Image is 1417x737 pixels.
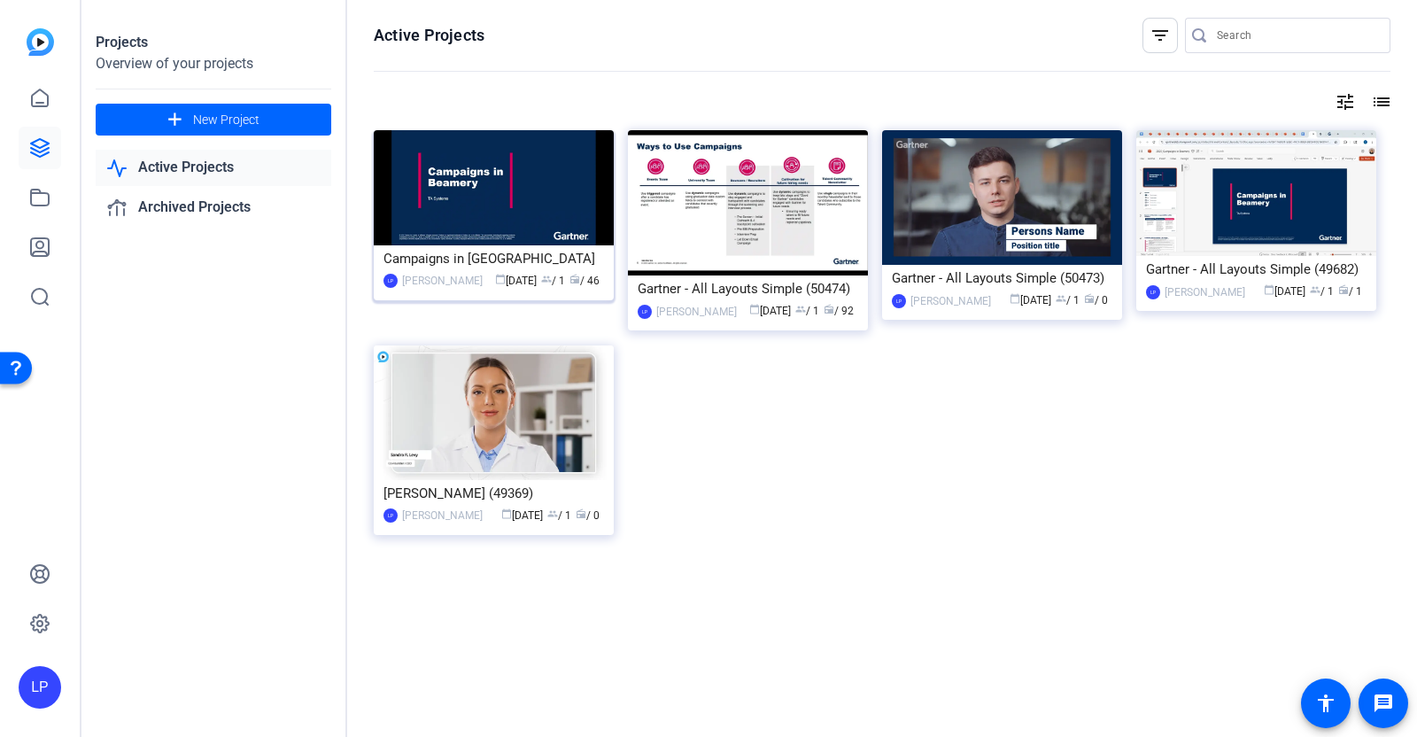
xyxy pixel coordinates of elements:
[383,245,604,272] div: Campaigns in [GEOGRAPHIC_DATA]
[892,265,1112,291] div: Gartner - All Layouts Simple (50473)
[402,507,483,524] div: [PERSON_NAME]
[164,109,186,131] mat-icon: add
[19,666,61,709] div: LP
[824,304,834,314] span: radio
[547,509,571,522] span: / 1
[1310,284,1320,295] span: group
[383,274,398,288] div: LP
[1056,294,1080,306] span: / 1
[96,150,331,186] a: Active Projects
[1310,285,1334,298] span: / 1
[576,509,600,522] span: / 0
[1315,693,1336,714] mat-icon: accessibility
[1335,91,1356,112] mat-icon: tune
[383,508,398,523] div: LP
[1264,285,1305,298] span: [DATE]
[1338,284,1349,295] span: radio
[96,53,331,74] div: Overview of your projects
[1150,25,1171,46] mat-icon: filter_list
[749,304,760,314] span: calendar_today
[1165,283,1245,301] div: [PERSON_NAME]
[749,305,791,317] span: [DATE]
[638,275,858,302] div: Gartner - All Layouts Simple (50474)
[193,111,259,129] span: New Project
[495,275,537,287] span: [DATE]
[96,32,331,53] div: Projects
[1338,285,1362,298] span: / 1
[892,294,906,308] div: LP
[1010,294,1051,306] span: [DATE]
[96,190,331,226] a: Archived Projects
[638,305,652,319] div: LP
[569,274,580,284] span: radio
[1369,91,1390,112] mat-icon: list
[495,274,506,284] span: calendar_today
[795,305,819,317] span: / 1
[1146,256,1367,283] div: Gartner - All Layouts Simple (49682)
[1084,294,1108,306] span: / 0
[824,305,854,317] span: / 92
[1146,285,1160,299] div: LP
[96,104,331,136] button: New Project
[541,274,552,284] span: group
[910,292,991,310] div: [PERSON_NAME]
[576,508,586,519] span: radio
[1264,284,1274,295] span: calendar_today
[1217,25,1376,46] input: Search
[402,272,483,290] div: [PERSON_NAME]
[1084,293,1095,304] span: radio
[541,275,565,287] span: / 1
[374,25,484,46] h1: Active Projects
[501,508,512,519] span: calendar_today
[27,28,54,56] img: blue-gradient.svg
[569,275,600,287] span: / 46
[656,303,737,321] div: [PERSON_NAME]
[795,304,806,314] span: group
[383,480,604,507] div: [PERSON_NAME] (49369)
[1373,693,1394,714] mat-icon: message
[1056,293,1066,304] span: group
[547,508,558,519] span: group
[501,509,543,522] span: [DATE]
[1010,293,1020,304] span: calendar_today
